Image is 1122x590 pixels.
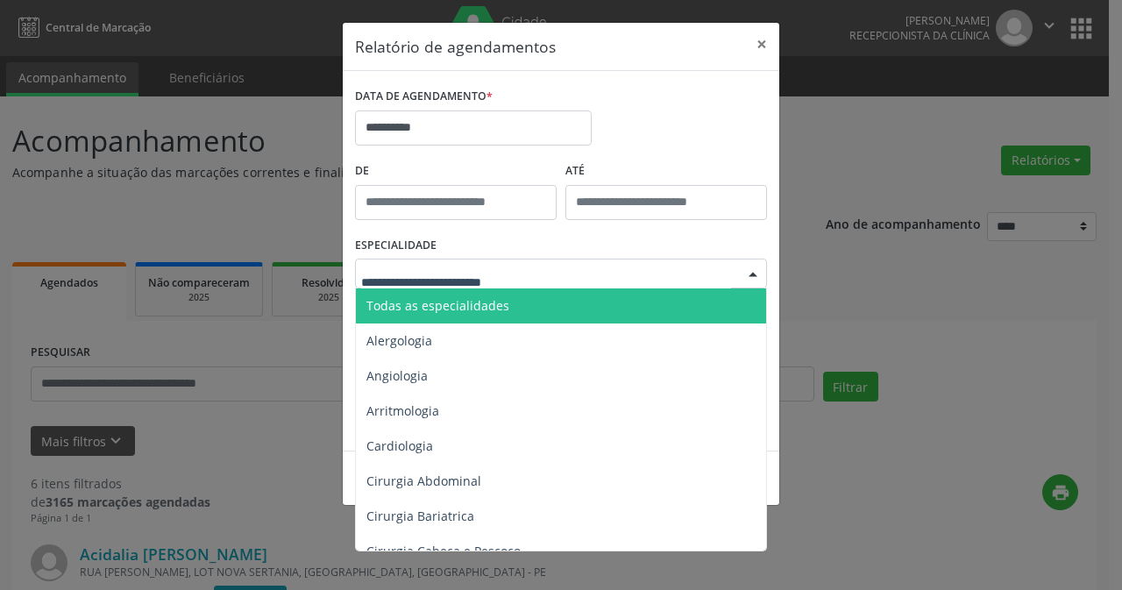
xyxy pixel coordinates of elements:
[355,158,557,185] label: De
[565,158,767,185] label: ATÉ
[366,402,439,419] span: Arritmologia
[366,332,432,349] span: Alergologia
[366,437,433,454] span: Cardiologia
[366,367,428,384] span: Angiologia
[355,83,493,110] label: DATA DE AGENDAMENTO
[744,23,779,66] button: Close
[355,35,556,58] h5: Relatório de agendamentos
[366,508,474,524] span: Cirurgia Bariatrica
[366,297,509,314] span: Todas as especialidades
[355,232,437,259] label: ESPECIALIDADE
[366,473,481,489] span: Cirurgia Abdominal
[366,543,521,559] span: Cirurgia Cabeça e Pescoço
